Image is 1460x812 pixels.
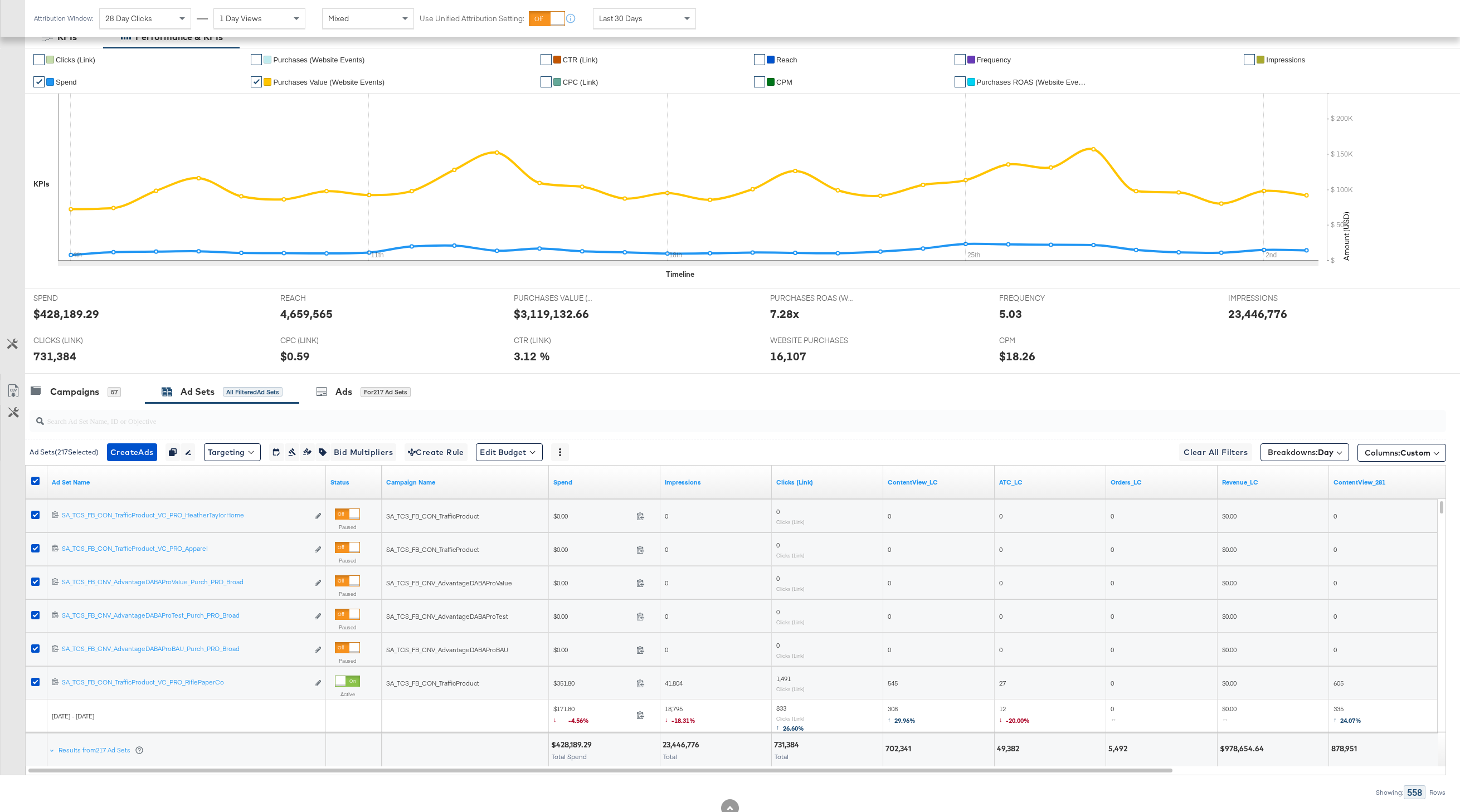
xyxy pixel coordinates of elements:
span: 0 [999,545,1002,554]
span: $0.00 [1222,679,1237,687]
sub: Clicks (Link) [776,552,805,559]
span: $0.00 [553,612,632,620]
a: ✔ [754,76,765,87]
div: SA_TCS_FB_CNV_AdvantageDABAProValue_Purch_PRO_Broad [62,578,309,586]
span: 833 [776,704,786,712]
span: Create Rule [408,446,464,459]
span: 12 [999,705,1030,727]
span: CPM [776,78,792,86]
div: Attribution Window: [33,14,94,22]
span: PURCHASES VALUE (WEBSITE EVENTS) [514,293,597,304]
div: Ad Sets [181,385,215,398]
span: ↓ [553,715,568,723]
span: 0 [665,579,668,587]
span: SA_TCS_FB_CNV_AdvantageDABAProTest [386,612,508,620]
div: for 217 Ad Sets [361,387,411,397]
a: ✔ [955,76,966,87]
span: 0 [1111,545,1114,554]
span: Impressions [1266,56,1305,64]
span: ↔ [1222,715,1232,723]
a: ATC_LC [999,478,1102,487]
span: 545 [888,679,898,687]
span: 0 [888,645,891,654]
div: Ad Sets ( 217 Selected) [30,447,99,457]
span: 18,795 [665,705,695,727]
span: $0.00 [1222,545,1237,554]
span: 0 [888,545,891,554]
a: ✔ [33,54,45,65]
a: Revenue_LC [1222,478,1325,487]
div: SA_TCS_FB_CON_TrafficProduct_VC_PRO_Apparel [62,544,309,553]
div: 702,341 [885,743,914,754]
span: ↓ [999,715,1006,723]
span: $171.80 [553,705,632,727]
span: PURCHASES ROAS (WEBSITE EVENTS) [770,293,854,304]
span: $0.00 [1222,645,1237,654]
a: Shows the current state of your Ad Set. [330,478,377,487]
span: Create Ads [110,446,154,459]
span: -18.31% [671,716,695,725]
a: SA_TCS_FB_CNV_AdvantageDABAProValue_Purch_PRO_Broad [62,578,309,589]
span: 0 [888,612,891,620]
span: Spend [56,78,77,86]
b: Day [1318,447,1334,457]
div: 23,446,776 [663,740,703,750]
span: Custom [1400,448,1430,458]
span: Total [663,752,677,761]
span: 0 [999,512,1002,520]
span: 0 [665,612,668,620]
span: 0 [1111,579,1114,587]
span: 0 [665,545,668,554]
div: KPIs [33,179,50,189]
div: $0.59 [280,348,310,364]
label: Paused [335,657,360,664]
div: $18.26 [999,348,1035,364]
span: ↓ [665,715,671,723]
button: Edit Budget [476,443,543,461]
label: Paused [335,557,360,564]
span: 0 [665,512,668,520]
span: 605 [1334,679,1344,687]
span: SA_TCS_FB_CNV_AdvantageDABAProBAU [386,645,508,654]
span: Mixed [328,13,349,23]
div: Results from 217 Ad Sets [59,746,144,755]
div: $428,189.29 [33,306,99,322]
a: ✔ [541,76,552,87]
span: 41,804 [665,679,683,687]
div: 731,384 [774,740,802,750]
span: Purchases (Website Events) [273,56,364,64]
span: 0 [1111,679,1114,687]
span: 0 [1334,512,1337,520]
text: Amount (USD) [1341,212,1351,261]
div: 49,382 [997,743,1023,754]
span: [DATE] - [DATE] [52,712,94,720]
a: ✔ [1244,54,1255,65]
a: ✔ [955,54,966,65]
button: Targeting [204,443,261,461]
span: Columns: [1365,447,1430,458]
span: 0 [1111,512,1114,520]
button: Bid Multipliers [330,443,396,461]
span: REACH [280,293,364,304]
button: Columns:Custom [1357,444,1446,462]
a: The number of clicks on links appearing on your ad or Page that direct people to your sites off F... [776,478,879,487]
div: 7.28x [770,306,799,322]
div: 23,446,776 [1228,306,1287,322]
span: Last 30 Days [599,13,643,23]
span: ↑ [776,723,783,731]
span: 0 [776,641,780,649]
sub: Clicks (Link) [776,715,805,722]
div: $3,119,132.66 [514,306,589,322]
div: SA_TCS_FB_CON_TrafficProduct_VC_PRO_HeatherTaylorHome [62,511,309,520]
span: FREQUENCY [999,293,1083,304]
label: Paused [335,524,360,531]
div: $978,654.64 [1220,743,1267,754]
span: $0.00 [553,579,632,587]
a: ✔ [754,54,765,65]
span: 0 [1334,579,1337,587]
div: 3.12 % [514,348,550,364]
span: Frequency [977,56,1011,64]
sub: Clicks (Link) [776,652,805,659]
span: 0 [1334,545,1337,554]
span: 0 [999,612,1002,620]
